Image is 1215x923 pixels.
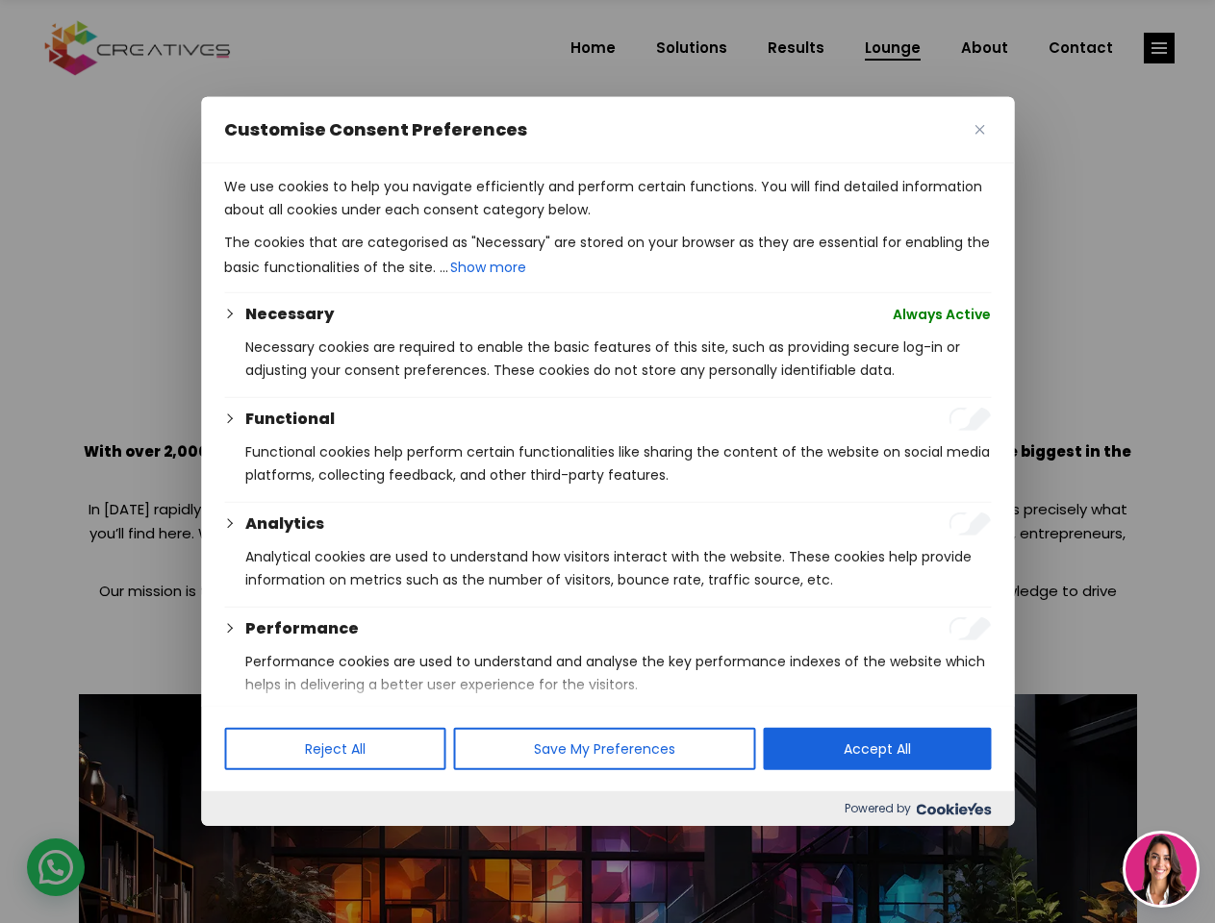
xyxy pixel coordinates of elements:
button: Save My Preferences [453,728,755,770]
p: Performance cookies are used to understand and analyse the key performance indexes of the website... [245,650,991,696]
img: Cookieyes logo [916,803,991,815]
p: Functional cookies help perform certain functionalities like sharing the content of the website o... [245,440,991,486]
button: Accept All [763,728,991,770]
span: Customise Consent Preferences [224,118,527,141]
img: agent [1126,834,1197,905]
button: Analytics [245,512,324,536]
div: Customise Consent Preferences [201,97,1014,826]
p: Analytical cookies are used to understand how visitors interact with the website. These cookies h... [245,545,991,591]
button: Reject All [224,728,445,770]
button: Close [968,118,991,141]
input: Enable Analytics [949,512,991,536]
button: Functional [245,408,335,431]
p: We use cookies to help you navigate efficiently and perform certain functions. You will find deta... [224,175,991,221]
button: Necessary [245,303,334,326]
button: Performance [245,617,359,640]
img: Close [975,125,984,135]
p: Necessary cookies are required to enable the basic features of this site, such as providing secur... [245,336,991,382]
input: Enable Functional [949,408,991,431]
span: Always Active [893,303,991,326]
p: The cookies that are categorised as "Necessary" are stored on your browser as they are essential ... [224,231,991,281]
div: Powered by [201,791,1014,826]
button: Show more [448,254,528,281]
input: Enable Performance [949,617,991,640]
